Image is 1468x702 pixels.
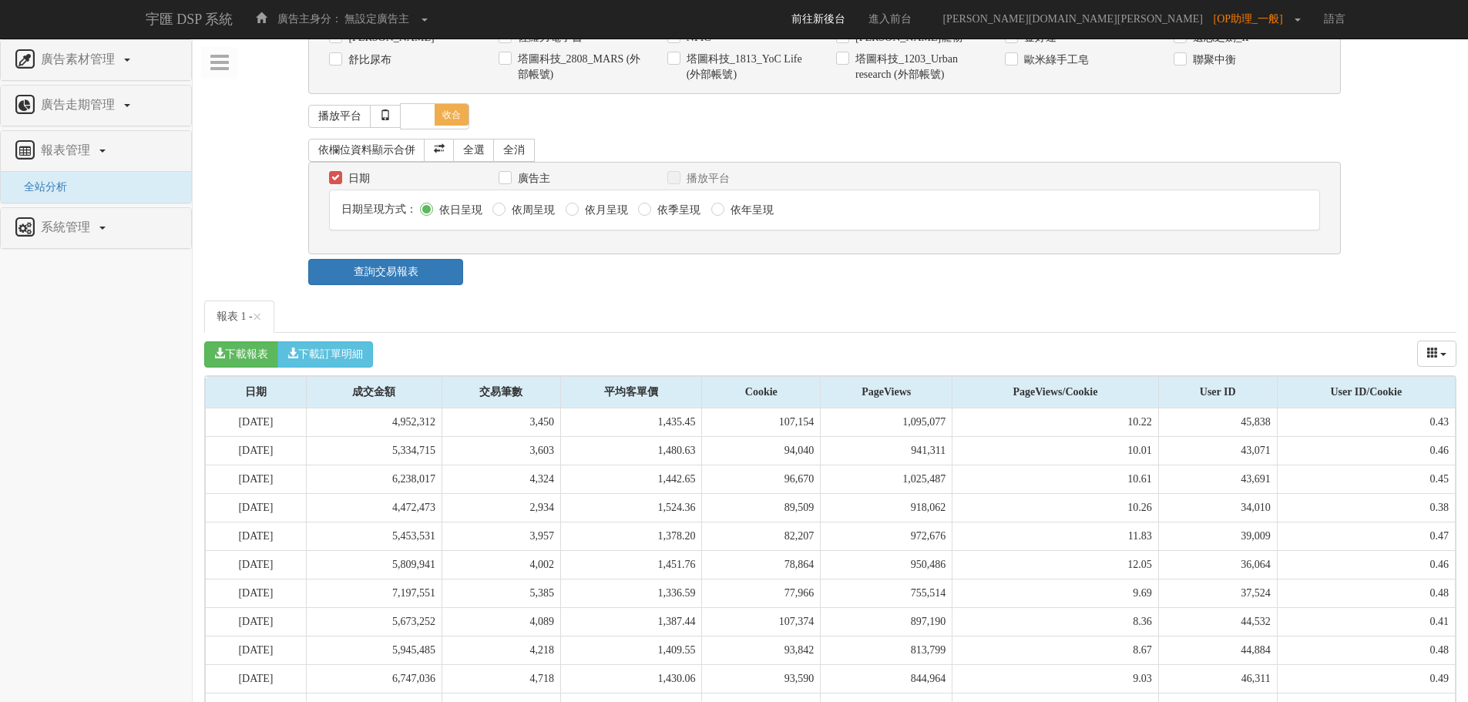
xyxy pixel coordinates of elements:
[206,665,307,694] td: [DATE]
[306,465,442,494] td: 6,238,017
[206,494,307,522] td: [DATE]
[952,551,1159,579] td: 12.05
[277,13,342,25] span: 廣告主身分：
[442,377,560,408] div: 交易筆數
[1277,579,1455,608] td: 0.48
[344,13,409,25] span: 無設定廣告主
[344,171,370,186] label: 日期
[560,637,701,665] td: 1,409.55
[821,408,952,437] td: 1,095,077
[514,171,550,186] label: 廣告主
[1277,437,1455,465] td: 0.46
[204,341,278,368] button: 下載報表
[508,203,555,218] label: 依周呈現
[952,465,1159,494] td: 10.61
[560,465,701,494] td: 1,442.65
[1158,608,1277,637] td: 44,532
[435,203,482,218] label: 依日呈現
[206,608,307,637] td: [DATE]
[1214,13,1291,25] span: [OP助理_一般]
[560,608,701,637] td: 1,387.44
[560,551,701,579] td: 1,451.76
[206,551,307,579] td: [DATE]
[952,377,1158,408] div: PageViews/Cookie
[1417,341,1457,367] button: columns
[952,494,1159,522] td: 10.26
[821,465,952,494] td: 1,025,487
[821,551,952,579] td: 950,486
[12,181,67,193] a: 全站分析
[702,408,821,437] td: 107,154
[453,139,495,162] a: 全選
[442,579,561,608] td: 5,385
[821,377,952,408] div: PageViews
[821,494,952,522] td: 918,062
[560,665,701,694] td: 1,430.06
[952,608,1159,637] td: 8.36
[206,408,307,437] td: [DATE]
[1158,637,1277,665] td: 44,884
[952,637,1159,665] td: 8.67
[306,665,442,694] td: 6,747,036
[702,551,821,579] td: 78,864
[1277,465,1455,494] td: 0.45
[306,637,442,665] td: 5,945,485
[852,52,982,82] label: 塔圖科技_1203_Urban research (外部帳號)
[442,522,561,551] td: 3,957
[12,216,180,240] a: 系統管理
[560,494,701,522] td: 1,524.36
[442,494,561,522] td: 2,934
[442,408,561,437] td: 3,450
[37,52,123,65] span: 廣告素材管理
[306,437,442,465] td: 5,334,715
[952,408,1159,437] td: 10.22
[1277,522,1455,551] td: 0.47
[306,408,442,437] td: 4,952,312
[37,98,123,111] span: 廣告走期管理
[493,139,535,162] a: 全消
[306,551,442,579] td: 5,809,941
[561,377,701,408] div: 平均客單價
[702,465,821,494] td: 96,670
[702,665,821,694] td: 93,590
[1278,377,1455,408] div: User ID/Cookie
[1158,437,1277,465] td: 43,071
[206,377,306,408] div: 日期
[1158,579,1277,608] td: 37,524
[702,437,821,465] td: 94,040
[952,522,1159,551] td: 11.83
[307,377,442,408] div: 成交金額
[12,139,180,163] a: 報表管理
[727,203,774,218] label: 依年呈現
[306,494,442,522] td: 4,472,473
[1158,494,1277,522] td: 34,010
[1277,408,1455,437] td: 0.43
[560,522,701,551] td: 1,378.20
[37,143,98,156] span: 報表管理
[306,579,442,608] td: 7,197,551
[560,579,701,608] td: 1,336.59
[253,307,262,326] span: ×
[702,522,821,551] td: 82,207
[1417,341,1457,367] div: Columns
[1158,522,1277,551] td: 39,009
[581,203,628,218] label: 依月呈現
[341,203,417,215] span: 日期呈現方式：
[821,665,952,694] td: 844,964
[702,494,821,522] td: 89,509
[435,104,469,126] span: 收合
[206,522,307,551] td: [DATE]
[1277,494,1455,522] td: 0.38
[702,579,821,608] td: 77,966
[442,551,561,579] td: 4,002
[514,52,644,82] label: 塔圖科技_2808_MARS (外部帳號)
[560,437,701,465] td: 1,480.63
[952,665,1159,694] td: 9.03
[1158,408,1277,437] td: 45,838
[37,220,98,233] span: 系統管理
[206,465,307,494] td: [DATE]
[952,579,1159,608] td: 9.69
[308,259,463,285] a: 查詢交易報表
[442,665,561,694] td: 4,718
